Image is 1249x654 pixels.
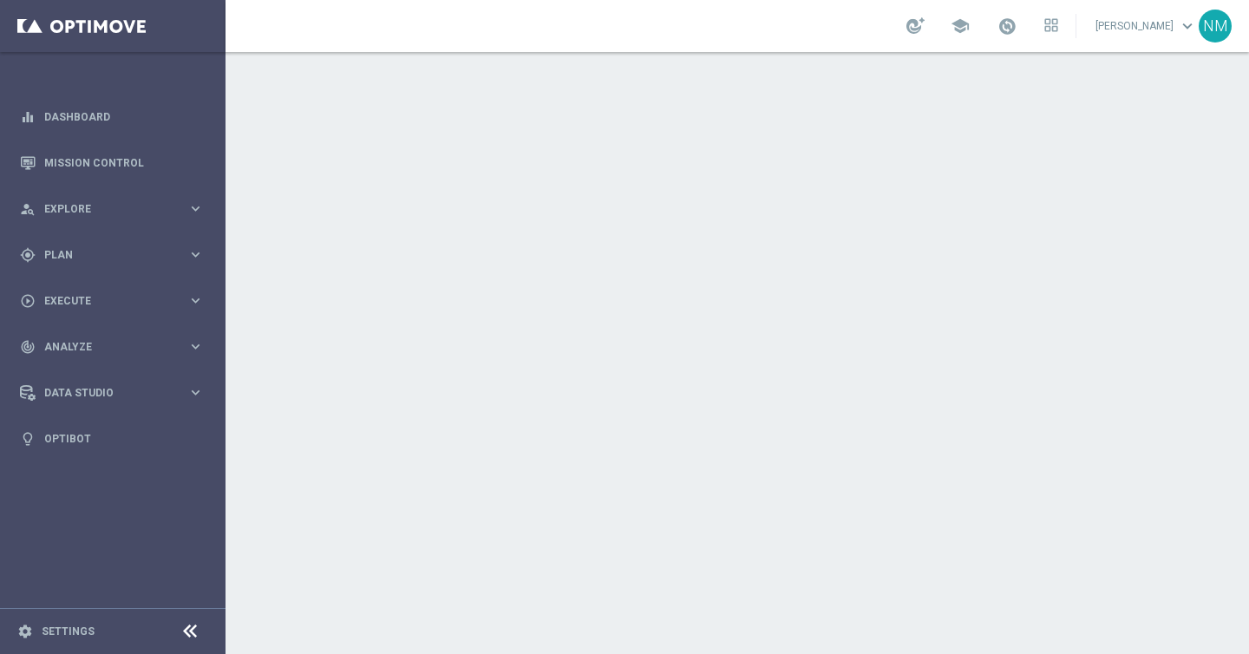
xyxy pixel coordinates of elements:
[19,202,205,216] button: person_search Explore keyboard_arrow_right
[44,415,204,461] a: Optibot
[951,16,970,36] span: school
[187,292,204,309] i: keyboard_arrow_right
[20,247,187,263] div: Plan
[187,246,204,263] i: keyboard_arrow_right
[1199,10,1232,43] div: NM
[19,386,205,400] button: Data Studio keyboard_arrow_right
[20,247,36,263] i: gps_fixed
[20,385,187,401] div: Data Studio
[44,388,187,398] span: Data Studio
[20,201,187,217] div: Explore
[44,140,204,186] a: Mission Control
[20,431,36,447] i: lightbulb
[187,384,204,401] i: keyboard_arrow_right
[44,296,187,306] span: Execute
[1094,13,1199,39] a: [PERSON_NAME]keyboard_arrow_down
[20,201,36,217] i: person_search
[44,204,187,214] span: Explore
[19,432,205,446] button: lightbulb Optibot
[20,109,36,125] i: equalizer
[42,626,95,637] a: Settings
[20,140,204,186] div: Mission Control
[44,250,187,260] span: Plan
[19,294,205,308] button: play_circle_outline Execute keyboard_arrow_right
[20,415,204,461] div: Optibot
[1178,16,1197,36] span: keyboard_arrow_down
[20,94,204,140] div: Dashboard
[19,110,205,124] button: equalizer Dashboard
[44,342,187,352] span: Analyze
[20,339,187,355] div: Analyze
[19,248,205,262] button: gps_fixed Plan keyboard_arrow_right
[44,94,204,140] a: Dashboard
[187,338,204,355] i: keyboard_arrow_right
[20,293,36,309] i: play_circle_outline
[19,156,205,170] button: Mission Control
[20,293,187,309] div: Execute
[20,339,36,355] i: track_changes
[17,624,33,639] i: settings
[187,200,204,217] i: keyboard_arrow_right
[19,340,205,354] button: track_changes Analyze keyboard_arrow_right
